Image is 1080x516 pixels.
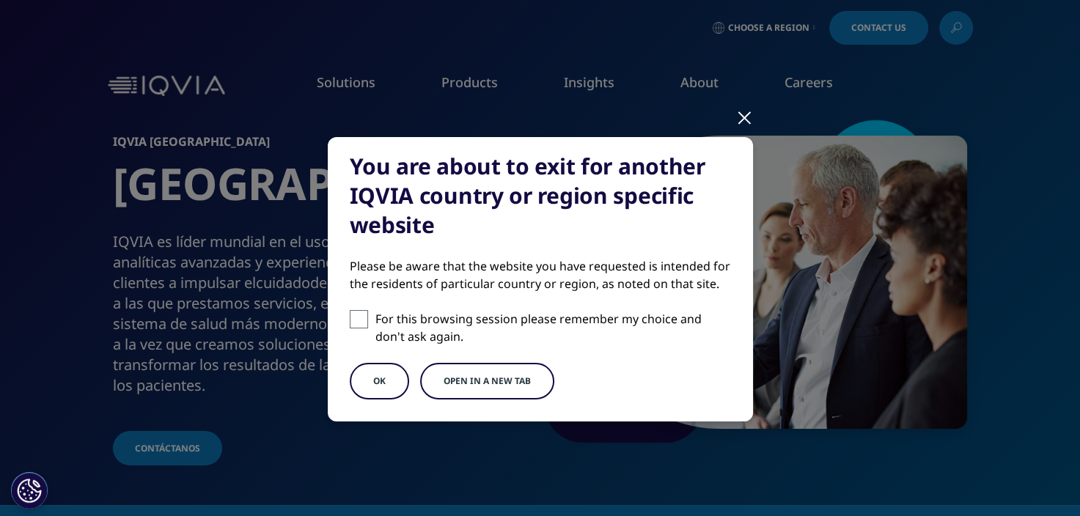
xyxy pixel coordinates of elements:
[11,472,48,509] button: Configuración de cookies
[375,310,731,345] p: For this browsing session please remember my choice and don't ask again.
[420,363,554,399] button: Open in a new tab
[350,257,731,292] div: Please be aware that the website you have requested is intended for the residents of particular c...
[350,152,731,240] div: You are about to exit for another IQVIA country or region specific website
[350,363,409,399] button: OK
